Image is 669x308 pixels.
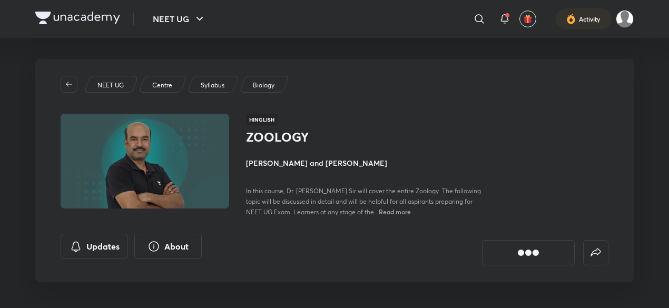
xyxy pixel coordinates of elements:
span: Hinglish [246,114,278,125]
p: Biology [253,81,274,90]
a: Centre [151,81,174,90]
h1: ZOOLOGY [246,130,418,145]
a: Syllabus [199,81,227,90]
span: In this course, Dr. [PERSON_NAME] Sir will cover the entire Zoology. The following topic will be ... [246,187,481,216]
p: Syllabus [201,81,224,90]
p: Centre [152,81,172,90]
button: false [583,240,608,265]
a: NEET UG [96,81,126,90]
a: Company Logo [35,12,120,27]
img: Company Logo [35,12,120,24]
button: NEET UG [146,8,212,29]
button: Updates [61,234,128,259]
h4: [PERSON_NAME] and [PERSON_NAME] [246,157,482,168]
p: NEET UG [97,81,124,90]
a: Biology [251,81,277,90]
button: [object Object] [482,240,575,265]
span: Read more [379,207,411,216]
img: activity [566,13,576,25]
img: Thumbnail [59,113,231,210]
img: Aman raj [616,10,634,28]
button: avatar [519,11,536,27]
img: avatar [523,14,533,24]
button: About [134,234,202,259]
